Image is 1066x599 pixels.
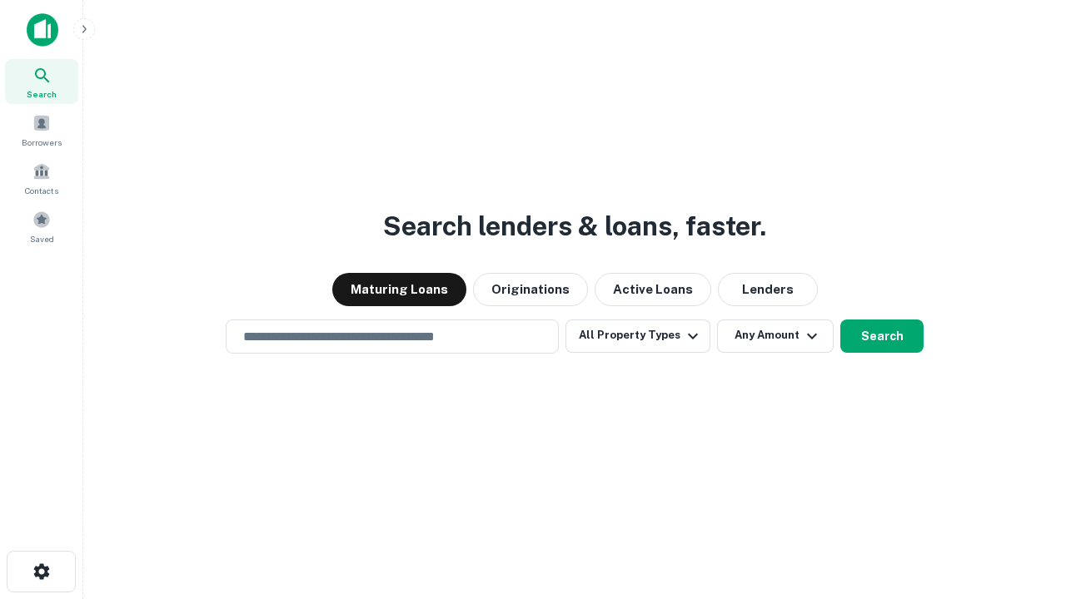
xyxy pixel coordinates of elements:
[5,204,78,249] a: Saved
[840,319,924,353] button: Search
[30,232,54,245] span: Saved
[717,319,834,353] button: Any Amount
[473,273,588,306] button: Originations
[565,319,710,353] button: All Property Types
[595,273,711,306] button: Active Loans
[27,13,58,47] img: capitalize-icon.png
[983,466,1066,546] iframe: Chat Widget
[27,87,57,101] span: Search
[332,273,466,306] button: Maturing Loans
[5,156,78,200] a: Contacts
[5,59,78,104] a: Search
[22,136,62,149] span: Borrowers
[5,107,78,152] a: Borrowers
[383,206,766,246] h3: Search lenders & loans, faster.
[718,273,818,306] button: Lenders
[25,184,58,197] span: Contacts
